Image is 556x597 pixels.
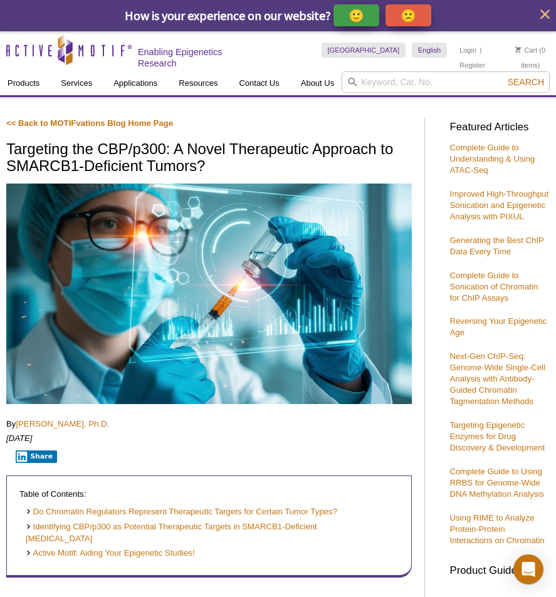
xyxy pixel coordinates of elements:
a: Complete Guide to Sonication of Chromatin for ChIP Assays [450,271,538,303]
button: Search [504,76,548,88]
a: Reversing Your Epigenetic Age [450,316,547,337]
img: Your Cart [515,46,521,53]
button: Share [16,450,58,463]
em: [DATE] [6,433,33,443]
h3: Product Guides [450,558,550,576]
h1: Targeting the CBP/p300: A Novel Therapeutic Approach to SMARCB1-Deficient Tumors? [6,141,412,175]
p: By [6,418,412,430]
li: (0 items) [511,43,550,73]
a: Applications [106,71,165,95]
a: Identifying CBP/p300 as Potential Therapeutic Targets in SMARCB1-Deficient [MEDICAL_DATA] [26,521,386,544]
a: About Us [293,71,342,95]
a: Using RIME to Analyze Protein-Protein Interactions on Chromatin [450,513,545,545]
span: How is your experience on our website? [125,8,331,23]
a: Services [53,71,100,95]
p: 🙂 [349,8,364,23]
p: 🙁 [401,8,416,23]
div: Open Intercom Messenger [513,554,543,584]
h2: Enabling Epigenetics Research [138,46,240,69]
h3: Featured Articles [450,122,550,133]
p: Table of Contents: [19,489,399,500]
a: Login [459,46,476,55]
button: close [537,6,553,22]
li: | [480,43,482,58]
a: Targeting Epigenetic Enzymes for Drug Discovery & Development [450,420,545,452]
a: [GEOGRAPHIC_DATA] [322,43,406,58]
span: Search [508,77,544,87]
img: Doctor with syringe [6,184,412,404]
a: Active Motif: Aiding Your Epigenetic Studies! [26,548,195,559]
a: Next-Gen ChIP-Seq: Genome-Wide Single-Cell Analysis with Antibody-Guided Chromatin Tagmentation M... [450,351,545,406]
a: Do Chromatin Regulators Represent Therapeutic Targets for Certain Tumor Types? [26,506,337,518]
a: Register [459,61,485,70]
a: << Back to MOTIFvations Blog Home Page [6,118,173,128]
a: Cart [515,46,537,55]
a: Contact Us [231,71,286,95]
a: Complete Guide to Understanding & Using ATAC-Seq [450,143,535,175]
a: Generating the Best ChIP Data Every Time [450,236,544,256]
a: English [412,43,447,58]
input: Keyword, Cat. No. [342,71,550,93]
a: [PERSON_NAME], Ph.D. [16,419,109,428]
a: Improved High-Throughput Sonication and Epigenetic Analysis with PIXUL [450,189,549,221]
a: Complete Guide to Using RRBS for Genome-Wide DNA Methylation Analysis [450,467,544,499]
a: Resources [171,71,225,95]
